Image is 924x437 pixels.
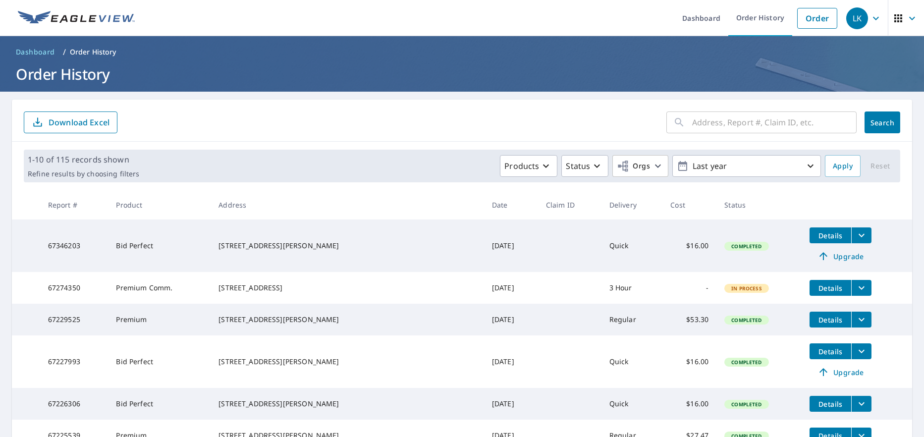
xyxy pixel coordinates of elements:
[538,190,601,219] th: Claim ID
[63,46,66,58] li: /
[211,190,484,219] th: Address
[601,304,663,335] td: Regular
[872,118,892,127] span: Search
[662,335,716,388] td: $16.00
[662,304,716,335] td: $53.30
[40,388,109,420] td: 67226306
[851,280,871,296] button: filesDropdownBtn-67274350
[797,8,837,29] a: Order
[612,155,668,177] button: Orgs
[601,219,663,272] td: Quick
[851,343,871,359] button: filesDropdownBtn-67227993
[12,44,912,60] nav: breadcrumb
[716,190,802,219] th: Status
[40,219,109,272] td: 67346203
[725,317,767,324] span: Completed
[815,399,845,409] span: Details
[484,272,538,304] td: [DATE]
[484,304,538,335] td: [DATE]
[108,190,211,219] th: Product
[49,117,109,128] p: Download Excel
[500,155,557,177] button: Products
[601,388,663,420] td: Quick
[108,272,211,304] td: Premium Comm.
[24,111,117,133] button: Download Excel
[815,347,845,356] span: Details
[851,227,871,243] button: filesDropdownBtn-67346203
[672,155,821,177] button: Last year
[218,241,476,251] div: [STREET_ADDRESS][PERSON_NAME]
[815,315,845,325] span: Details
[40,304,109,335] td: 67229525
[108,388,211,420] td: Bid Perfect
[12,44,59,60] a: Dashboard
[70,47,116,57] p: Order History
[662,219,716,272] td: $16.00
[484,190,538,219] th: Date
[601,190,663,219] th: Delivery
[810,396,851,412] button: detailsBtn-67226306
[851,396,871,412] button: filesDropdownBtn-67226306
[833,160,853,172] span: Apply
[108,335,211,388] td: Bid Perfect
[601,272,663,304] td: 3 Hour
[28,154,139,165] p: 1-10 of 115 records shown
[218,315,476,325] div: [STREET_ADDRESS][PERSON_NAME]
[810,227,851,243] button: detailsBtn-67346203
[566,160,590,172] p: Status
[504,160,539,172] p: Products
[662,190,716,219] th: Cost
[218,283,476,293] div: [STREET_ADDRESS]
[484,335,538,388] td: [DATE]
[28,169,139,178] p: Refine results by choosing filters
[725,243,767,250] span: Completed
[40,335,109,388] td: 67227993
[825,155,861,177] button: Apply
[815,366,866,378] span: Upgrade
[692,109,857,136] input: Address, Report #, Claim ID, etc.
[218,399,476,409] div: [STREET_ADDRESS][PERSON_NAME]
[40,190,109,219] th: Report #
[561,155,608,177] button: Status
[617,160,650,172] span: Orgs
[810,343,851,359] button: detailsBtn-67227993
[484,219,538,272] td: [DATE]
[16,47,55,57] span: Dashboard
[601,335,663,388] td: Quick
[865,111,900,133] button: Search
[662,388,716,420] td: $16.00
[108,304,211,335] td: Premium
[108,219,211,272] td: Bid Perfect
[810,280,851,296] button: detailsBtn-67274350
[851,312,871,328] button: filesDropdownBtn-67229525
[484,388,538,420] td: [DATE]
[815,283,845,293] span: Details
[810,364,871,380] a: Upgrade
[18,11,135,26] img: EV Logo
[40,272,109,304] td: 67274350
[218,357,476,367] div: [STREET_ADDRESS][PERSON_NAME]
[810,248,871,264] a: Upgrade
[725,285,768,292] span: In Process
[815,231,845,240] span: Details
[12,64,912,84] h1: Order History
[725,359,767,366] span: Completed
[689,158,805,175] p: Last year
[810,312,851,328] button: detailsBtn-67229525
[846,7,868,29] div: LK
[815,250,866,262] span: Upgrade
[662,272,716,304] td: -
[725,401,767,408] span: Completed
